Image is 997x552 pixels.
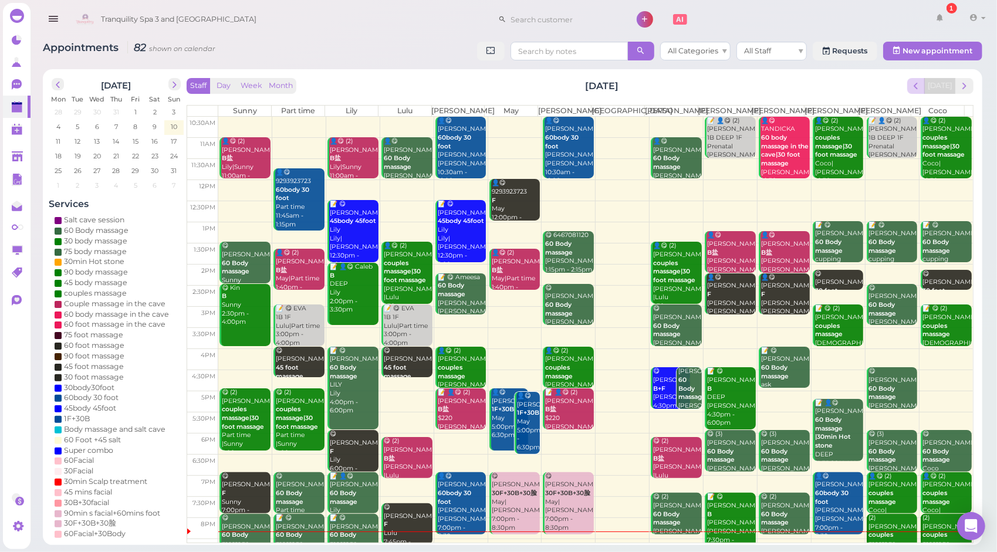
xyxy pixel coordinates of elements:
[384,455,395,462] b: B盐
[813,42,877,60] a: Requests
[815,287,843,303] b: 30 foot massage
[43,41,121,53] span: Appointments
[192,330,215,338] span: 3:30pm
[591,106,644,116] th: [GEOGRAPHIC_DATA]
[437,388,486,458] div: 📝 👤😋 (2) [PERSON_NAME] $220 [PERSON_NAME]|[PERSON_NAME] 5:00pm - 6:00pm
[64,529,126,539] div: 60Facial+30Body
[922,304,972,382] div: 📝 😋 (2) [PERSON_NAME] [DEMOGRAPHIC_DATA] Coco|[PERSON_NAME] 3:00pm - 4:00pm
[64,319,165,330] div: 60 foot massage in the cave
[517,409,539,416] b: 1F+30B
[168,78,181,90] button: next
[92,151,102,161] span: 20
[437,273,486,334] div: 📝 😋 Ameesa [PERSON_NAME] [PERSON_NAME] 2:15pm - 3:15pm
[276,364,303,380] b: 45 foot massage
[751,106,805,116] th: [PERSON_NAME]
[170,136,178,147] span: 17
[222,292,227,300] b: B
[545,240,573,256] b: 60 Body massage
[64,309,169,320] div: 60 body massage in the cave
[707,273,756,334] div: 👤😋 [PERSON_NAME] [PERSON_NAME]|[PERSON_NAME] 2:15pm - 3:15pm
[130,165,140,176] span: 29
[192,499,215,507] span: 7:30pm
[53,165,63,176] span: 25
[56,180,60,191] span: 1
[707,385,712,392] b: B
[64,361,124,372] div: 45 foot massage
[545,405,556,413] b: B盐
[923,287,951,303] b: 30 foot massage
[265,78,296,94] button: Month
[89,95,104,103] span: Wed
[383,437,432,497] div: 😋 (2) [PERSON_NAME] [PERSON_NAME] |Lulu 6:10pm - 7:10pm
[545,134,579,150] b: 60body 30 foot
[491,472,540,533] div: 😋 [PERSON_NAME] May|[PERSON_NAME] 7:00pm - 8:30pm
[201,478,215,486] span: 7pm
[201,394,215,401] span: 5pm
[815,117,864,194] div: 👤😋 (2) [PERSON_NAME] Coco|[PERSON_NAME] 10:30am - 12:00pm
[112,151,120,161] span: 21
[761,364,789,380] b: 60 Body massage
[384,364,411,380] b: 45 foot massage
[64,246,127,257] div: 75 body massage
[438,134,471,150] b: 60body 30 foot
[329,137,378,189] div: 👤😋 (2) [PERSON_NAME] Lily|Sunny 11:00am - 12:00pm
[922,117,972,194] div: 👤😋 (2) [PERSON_NAME] Coco|[PERSON_NAME] 10:30am - 12:00pm
[815,270,864,339] div: 😋 [PERSON_NAME] Coco|[PERSON_NAME] 2:10pm - 2:40pm
[94,121,100,132] span: 6
[438,282,465,298] b: 60 Body massage
[922,472,972,541] div: 👤😋 (2) [PERSON_NAME] Coco|[PERSON_NAME] 7:00pm - 8:00pm
[668,46,718,55] span: All Categories
[325,106,378,116] th: Lily
[110,95,122,103] span: Thu
[511,42,628,60] input: Search by notes
[218,106,272,116] th: Sunny
[330,364,357,380] b: 60 Body massage
[815,416,850,449] b: 60 Body massage |30min Hot stone
[64,267,128,277] div: 90 body massage
[653,385,665,392] b: B+F
[815,472,864,541] div: 👤😋 [PERSON_NAME] [PERSON_NAME]|[PERSON_NAME] 7:00pm - 8:30pm
[64,340,124,351] div: 60 foot massage
[384,154,411,171] b: 60 Body massage
[955,78,974,94] button: next
[170,121,178,132] span: 10
[924,78,956,94] button: [DATE]
[653,242,702,319] div: 👤😋 (2) [PERSON_NAME] [PERSON_NAME] |Lulu 1:30pm - 3:00pm
[275,304,325,347] div: 📝 😋 EVA 1B 1F Lulu|Part time 3:00pm - 4:00pm
[113,121,119,132] span: 7
[111,165,121,176] span: 28
[152,107,158,117] span: 2
[75,180,80,191] span: 2
[64,351,124,361] div: 90 foot massage
[330,217,376,225] b: 45body 45foot
[384,259,426,284] b: couples massage|30 foot massage
[707,510,712,518] b: B
[653,455,664,462] b: B盐
[922,430,972,490] div: 😋 [PERSON_NAME] Coco 6:00pm - 7:00pm
[538,106,592,116] th: [PERSON_NAME]
[384,520,388,528] b: F
[868,472,918,541] div: 👤😋 (2) [PERSON_NAME] Coco|[PERSON_NAME] 7:00pm - 8:00pm
[383,304,432,347] div: 📝 😋 EVA 1B 1F Lulu|Part time 3:00pm - 4:00pm
[330,531,357,547] b: 60 Body massage
[903,46,972,55] span: New appointment
[761,134,809,167] b: 60 body massage in the cave|30 foot massage
[102,78,131,91] h2: [DATE]
[276,531,303,547] b: 60 Body massage
[275,388,325,466] div: 😋 (2) [PERSON_NAME] Part time |Sunny 5:00pm - 6:30pm
[51,95,66,103] span: Mon
[192,415,215,422] span: 5:30pm
[383,137,432,206] div: 👤😋 [PERSON_NAME] [PERSON_NAME] |Lulu 11:00am - 12:00pm
[492,266,503,274] b: B盐
[653,259,695,284] b: couples massage|30 foot massage
[222,154,233,162] b: B盐
[438,217,484,225] b: 45body 45foot
[815,221,864,307] div: 📝 😋 [PERSON_NAME] cupping Coco|[PERSON_NAME]|[PERSON_NAME] 1:00pm - 2:00pm
[73,136,82,147] span: 12
[192,457,215,465] span: 6:30pm
[64,424,165,435] div: Body massage and salt cave
[491,179,540,231] div: 👤😋 9293923723 May 12:00pm - 1:00pm
[168,95,180,103] span: Sun
[922,221,972,307] div: 📝 😋 [PERSON_NAME] cupping Coco|[PERSON_NAME]|[PERSON_NAME] 1:00pm - 2:00pm
[653,322,681,338] b: 60 Body massage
